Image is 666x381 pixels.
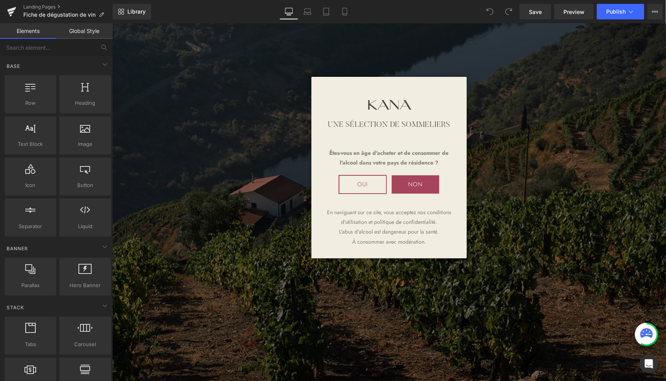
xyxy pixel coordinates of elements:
span: Image [62,140,109,148]
span: Parallax [7,281,54,289]
span: Tabs [7,340,54,348]
span: Save [529,8,542,16]
a: Tablet [317,4,336,19]
a: Landing Pages [23,4,113,10]
button: Redo [501,4,516,19]
a: Global Style [56,23,113,39]
span: Publish [606,9,626,15]
span: Fiche de dégustation de vin [23,12,96,18]
button: NON [280,152,327,170]
button: OUI [227,152,274,170]
span: Carousel [62,340,109,348]
span: Text Block [7,140,54,148]
div: En naviguant sur ce site, vous acceptez nos conditions d'utilisation et politique de confidential... [213,177,341,223]
button: Undo [482,4,498,19]
span: Hero Banner [62,281,109,289]
a: Mobile [336,4,354,19]
a: Desktop [280,4,298,19]
img: Logo KANA [251,72,303,90]
a: Laptop [298,4,317,19]
button: More [647,4,663,19]
div: Êtes-vous en âge d'acheter et de consommer de l'alcool dans votre pays de résidence ? [213,117,341,144]
span: Liquid [62,222,109,230]
span: Stack [6,304,25,311]
span: Icon [7,181,54,189]
span: Separator [7,222,54,230]
span: Heading [62,99,109,107]
span: Library [127,8,146,15]
div: Une sélection de sommeliers [213,97,341,107]
a: New Library [113,4,151,19]
span: Button [62,181,109,189]
span: Base [6,62,21,70]
a: Preview [554,4,594,19]
span: Banner [6,245,29,252]
div: Open Intercom Messenger [640,355,658,373]
span: Row [7,99,54,107]
span: Preview [563,8,584,16]
button: Publish [597,4,644,19]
